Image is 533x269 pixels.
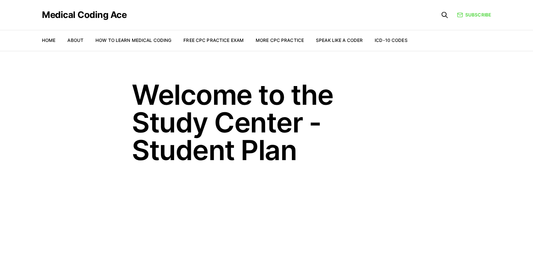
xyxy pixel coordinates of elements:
a: Subscribe [457,12,491,18]
a: ICD-10 Codes [375,37,407,43]
a: Speak Like a Coder [316,37,363,43]
h1: Welcome to the Study Center - Student Plan [132,81,401,164]
a: About [67,37,83,43]
a: More CPC Practice [256,37,304,43]
a: How to Learn Medical Coding [95,37,171,43]
a: Free CPC Practice Exam [183,37,244,43]
a: Medical Coding Ace [42,10,127,19]
a: Home [42,37,55,43]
